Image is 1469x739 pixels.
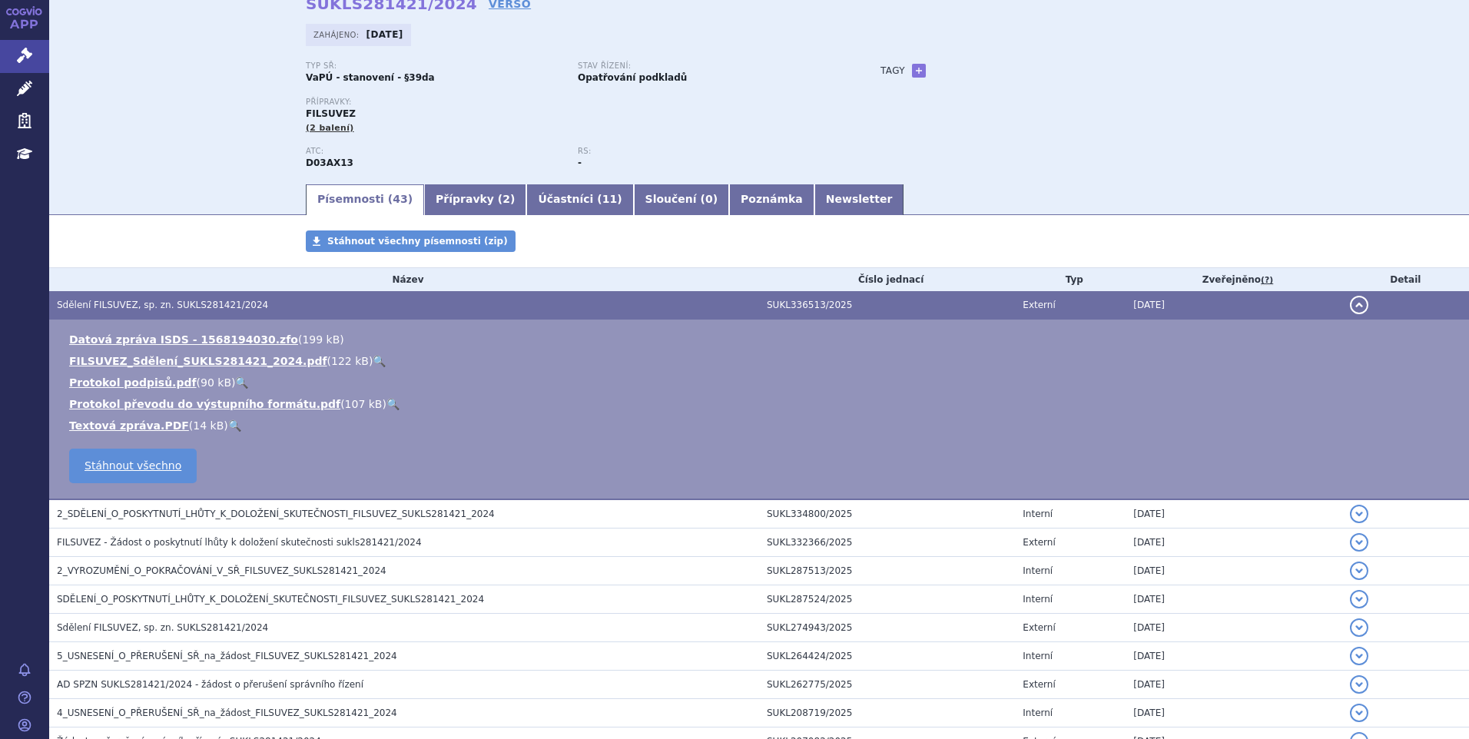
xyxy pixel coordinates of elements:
[1023,622,1055,633] span: Externí
[1350,647,1368,665] button: detail
[1023,509,1053,519] span: Interní
[57,537,422,548] span: FILSUVEZ - Žádost o poskytnutí lhůty k doložení skutečnosti sukls281421/2024
[57,565,386,576] span: 2_VYROZUMĚNÍ_O_POKRAČOVÁNÍ_V_SŘ_FILSUVEZ_SUKLS281421_2024
[69,332,1454,347] li: ( )
[306,61,562,71] p: Typ SŘ:
[578,61,834,71] p: Stav řízení:
[393,193,407,205] span: 43
[1015,268,1126,291] th: Typ
[235,376,248,389] a: 🔍
[759,671,1015,699] td: SUKL262775/2025
[193,419,224,432] span: 14 kB
[1023,565,1053,576] span: Interní
[69,418,1454,433] li: ( )
[1023,708,1053,718] span: Interní
[759,499,1015,529] td: SUKL334800/2025
[759,585,1015,614] td: SUKL287524/2025
[57,651,397,661] span: 5_USNESENÍ_O_PŘERUŠENÍ_SŘ_na_žádost_FILSUVEZ_SUKLS281421_2024
[69,375,1454,390] li: ( )
[373,355,386,367] a: 🔍
[57,300,268,310] span: Sdělení FILSUVEZ, sp. zn. SUKLS281421/2024
[602,193,617,205] span: 11
[759,529,1015,557] td: SUKL332366/2025
[1126,529,1341,557] td: [DATE]
[327,236,508,247] span: Stáhnout všechny písemnosti (zip)
[69,355,327,367] a: FILSUVEZ_Sdělení_SUKLS281421_2024.pdf
[424,184,526,215] a: Přípravky (2)
[1350,618,1368,637] button: detail
[1261,275,1273,286] abbr: (?)
[814,184,904,215] a: Newsletter
[69,449,197,483] a: Stáhnout všechno
[759,642,1015,671] td: SUKL264424/2025
[1126,614,1341,642] td: [DATE]
[49,268,759,291] th: Název
[69,396,1454,412] li: ( )
[1023,537,1055,548] span: Externí
[1126,557,1341,585] td: [DATE]
[526,184,633,215] a: Účastníci (11)
[386,398,400,410] a: 🔍
[1126,642,1341,671] td: [DATE]
[228,419,241,432] a: 🔍
[306,108,356,119] span: FILSUVEZ
[69,398,340,410] a: Protokol převodu do výstupního formátu.pdf
[1023,594,1053,605] span: Interní
[57,622,268,633] span: Sdělení FILSUVEZ, sp. zn. SUKLS281421/2024
[366,29,403,40] strong: [DATE]
[1350,505,1368,523] button: detail
[634,184,729,215] a: Sloučení (0)
[1350,562,1368,580] button: detail
[912,64,926,78] a: +
[306,147,562,156] p: ATC:
[1023,300,1055,310] span: Externí
[759,557,1015,585] td: SUKL287513/2025
[578,157,582,168] strong: -
[57,509,495,519] span: 2_SDĚLENÍ_O_POSKYTNUTÍ_LHŮTY_K_DOLOŽENÍ_SKUTEČNOSTI_FILSUVEZ_SUKLS281421_2024
[1126,699,1341,727] td: [DATE]
[1350,533,1368,552] button: detail
[759,291,1015,320] td: SUKL336513/2025
[345,398,383,410] span: 107 kB
[729,184,814,215] a: Poznámka
[306,157,353,168] strong: BŘEZOVÁ KŮRA
[1126,671,1341,699] td: [DATE]
[705,193,713,205] span: 0
[1126,268,1341,291] th: Zveřejněno
[69,419,189,432] a: Textová zpráva.PDF
[57,679,363,690] span: AD SPZN SUKLS281421/2024 - žádost o přerušení správního řízení
[1342,268,1469,291] th: Detail
[502,193,510,205] span: 2
[1126,291,1341,320] td: [DATE]
[880,61,905,80] h3: Tagy
[306,123,354,133] span: (2 balení)
[331,355,369,367] span: 122 kB
[1023,679,1055,690] span: Externí
[306,184,424,215] a: Písemnosti (43)
[306,98,850,107] p: Přípravky:
[201,376,231,389] span: 90 kB
[69,376,197,389] a: Protokol podpisů.pdf
[1350,590,1368,608] button: detail
[1023,651,1053,661] span: Interní
[1350,675,1368,694] button: detail
[57,708,397,718] span: 4_USNESENÍ_O_PŘERUŠENÍ_SŘ_na_žádost_FILSUVEZ_SUKLS281421_2024
[578,72,687,83] strong: Opatřování podkladů
[306,72,435,83] strong: VaPÚ - stanovení - §39da
[1126,585,1341,614] td: [DATE]
[69,353,1454,369] li: ( )
[1350,296,1368,314] button: detail
[578,147,834,156] p: RS:
[1350,704,1368,722] button: detail
[759,699,1015,727] td: SUKL208719/2025
[1126,499,1341,529] td: [DATE]
[759,614,1015,642] td: SUKL274943/2025
[57,594,484,605] span: SDĚLENÍ_O_POSKYTNUTÍ_LHŮTY_K_DOLOŽENÍ_SKUTEČNOSTI_FILSUVEZ_SUKLS281421_2024
[69,333,298,346] a: Datová zpráva ISDS - 1568194030.zfo
[313,28,362,41] span: Zahájeno:
[306,230,516,252] a: Stáhnout všechny písemnosti (zip)
[302,333,340,346] span: 199 kB
[759,268,1015,291] th: Číslo jednací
